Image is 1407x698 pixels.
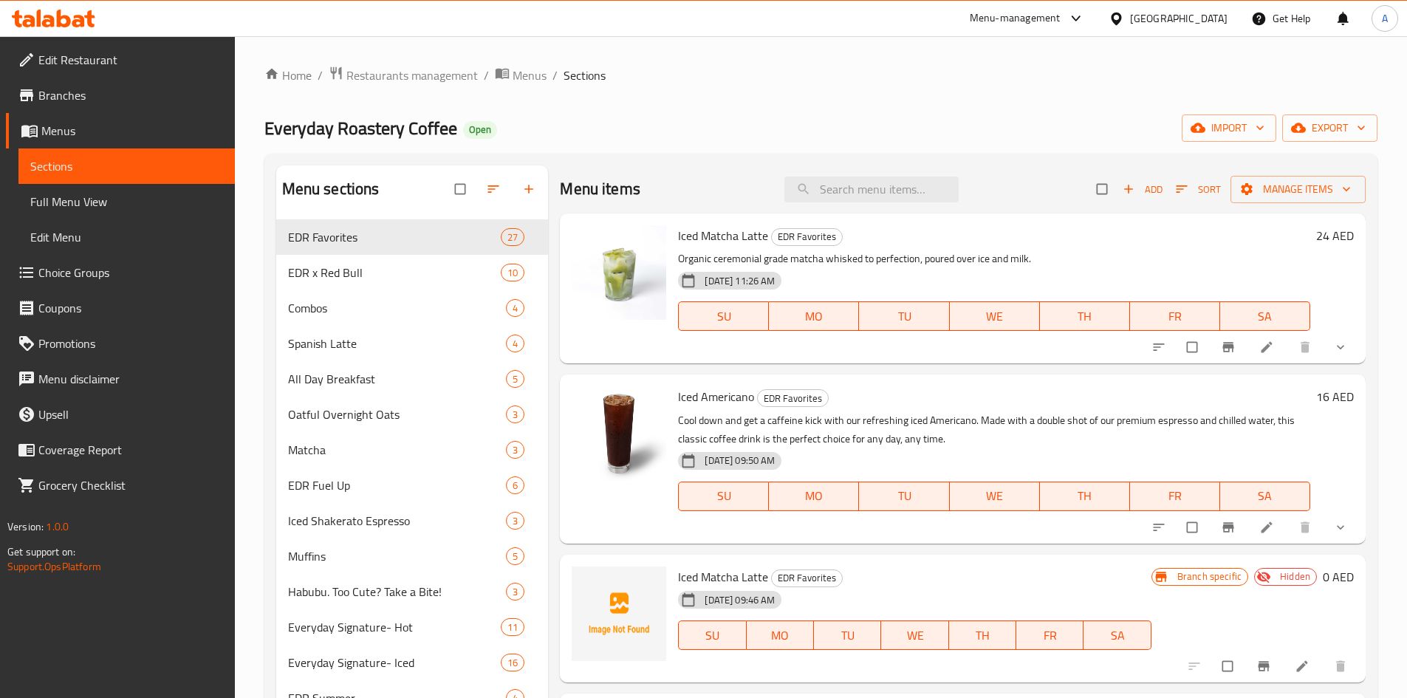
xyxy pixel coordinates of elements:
[288,512,507,530] span: Iced Shakerato Espresso
[264,66,312,84] a: Home
[1212,331,1247,363] button: Branch-specific-item
[678,566,768,588] span: Iced Matcha Latte
[276,397,549,432] div: Oatful Overnight Oats3
[1226,485,1304,507] span: SA
[38,476,223,494] span: Grocery Checklist
[276,290,549,326] div: Combos4
[30,228,223,246] span: Edit Menu
[685,485,763,507] span: SU
[507,301,524,315] span: 4
[1295,659,1312,674] a: Edit menu item
[1259,520,1277,535] a: Edit menu item
[1130,301,1220,331] button: FR
[572,386,666,481] img: Iced Americano
[678,411,1310,448] p: Cool down and get a caffeine kick with our refreshing iced Americano. Made with a double shot of ...
[288,228,501,246] span: EDR Favorites
[6,78,235,113] a: Branches
[775,306,853,327] span: MO
[572,225,666,320] img: Iced Matcha Latte
[1178,333,1209,361] span: Select to update
[288,406,507,423] div: Oatful Overnight Oats
[507,372,524,386] span: 5
[288,547,507,565] span: Muffins
[1316,386,1354,407] h6: 16 AED
[949,620,1016,650] button: TH
[288,476,507,494] div: EDR Fuel Up
[288,441,507,459] span: Matcha
[501,264,524,281] div: items
[507,443,524,457] span: 3
[1046,485,1124,507] span: TH
[814,620,881,650] button: TU
[41,122,223,140] span: Menus
[1143,331,1178,363] button: sort-choices
[1294,119,1366,137] span: export
[38,264,223,281] span: Choice Groups
[1324,331,1360,363] button: show more
[501,656,524,670] span: 16
[1324,511,1360,544] button: show more
[288,299,507,317] span: Combos
[1172,178,1225,201] button: Sort
[970,10,1061,27] div: Menu-management
[678,301,769,331] button: SU
[1194,119,1264,137] span: import
[1289,511,1324,544] button: delete
[1230,176,1366,203] button: Manage items
[699,454,781,468] span: [DATE] 09:50 AM
[506,583,524,601] div: items
[501,654,524,671] div: items
[859,301,949,331] button: TU
[699,274,781,288] span: [DATE] 11:26 AM
[506,547,524,565] div: items
[6,432,235,468] a: Coverage Report
[1176,181,1221,198] span: Sort
[747,620,814,650] button: MO
[264,66,1377,85] nav: breadcrumb
[506,406,524,423] div: items
[1242,180,1354,199] span: Manage items
[507,514,524,528] span: 3
[276,326,549,361] div: Spanish Latte4
[685,625,740,646] span: SU
[1171,569,1247,584] span: Branch specific
[1130,482,1220,511] button: FR
[1323,567,1354,587] h6: 0 AED
[288,618,501,636] span: Everyday Signature- Hot
[276,538,549,574] div: Muffins5
[276,361,549,397] div: All Day Breakfast5
[346,66,478,84] span: Restaurants management
[1259,340,1277,355] a: Edit menu item
[46,517,69,536] span: 1.0.0
[1088,175,1119,203] span: Select section
[463,123,497,136] span: Open
[572,567,666,661] img: Iced Matcha Latte
[1324,650,1360,682] button: delete
[1119,178,1166,201] button: Add
[38,86,223,104] span: Branches
[678,482,769,511] button: SU
[506,299,524,317] div: items
[1182,114,1276,142] button: import
[1282,114,1377,142] button: export
[1136,485,1214,507] span: FR
[501,620,524,634] span: 11
[678,250,1310,268] p: Organic ceremonial grade matcha whisked to perfection, poured over ice and milk.
[820,625,875,646] span: TU
[288,583,507,601] span: Habubu. Too Cute? Take a Bite!
[506,512,524,530] div: items
[507,550,524,564] span: 5
[859,482,949,511] button: TU
[6,113,235,148] a: Menus
[881,620,948,650] button: WE
[288,654,501,671] span: Everyday Signature- Iced
[38,406,223,423] span: Upsell
[1166,178,1230,201] span: Sort items
[887,625,942,646] span: WE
